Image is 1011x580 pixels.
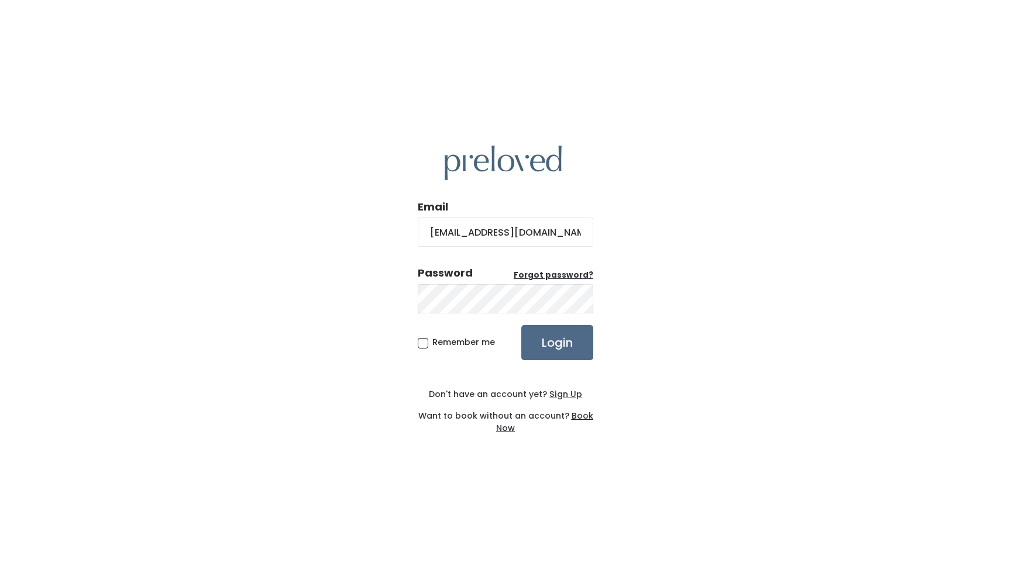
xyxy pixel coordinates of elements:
[445,146,562,180] img: preloved logo
[418,265,473,281] div: Password
[432,336,495,348] span: Remember me
[521,325,593,360] input: Login
[418,401,593,434] div: Want to book without an account?
[514,270,593,281] a: Forgot password?
[547,388,582,400] a: Sign Up
[418,199,448,215] label: Email
[418,388,593,401] div: Don't have an account yet?
[549,388,582,400] u: Sign Up
[496,410,593,434] a: Book Now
